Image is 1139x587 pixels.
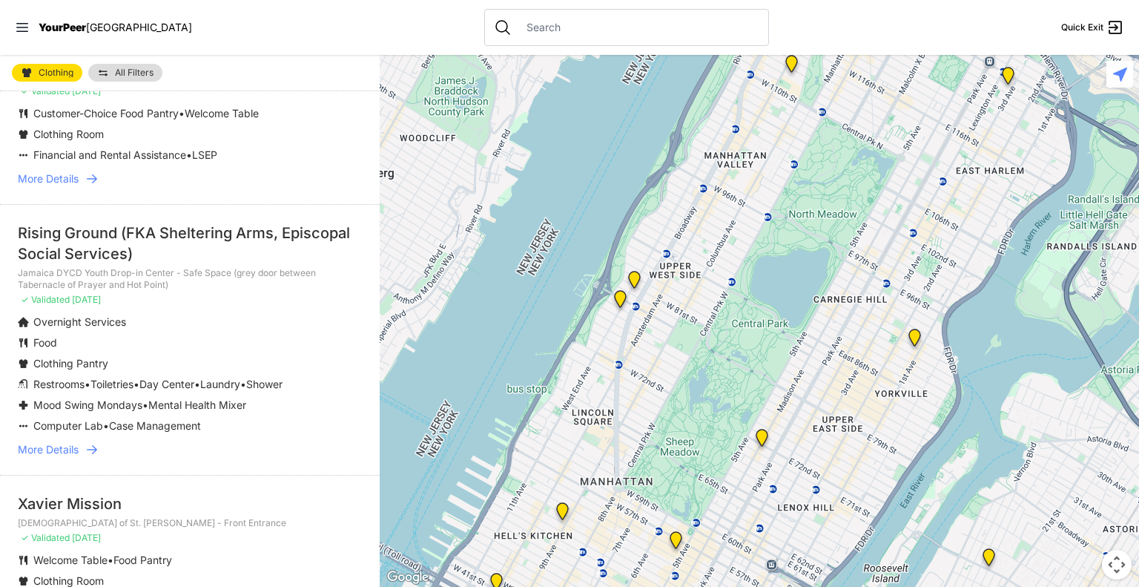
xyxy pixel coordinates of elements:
span: Food Pantry [113,554,172,566]
a: YourPeer[GEOGRAPHIC_DATA] [39,23,192,32]
span: • [179,107,185,119]
span: Customer-Choice Food Pantry [33,107,179,119]
a: All Filters [88,64,162,82]
div: Rising Ground (FKA Sheltering Arms, Episcopal Social Services) [18,223,362,264]
div: 9th Avenue Drop-in Center [553,502,572,526]
span: Mental Health Mixer [148,399,246,411]
span: • [133,378,139,390]
span: Toiletries [90,378,133,390]
span: ✓ Validated [21,294,70,305]
span: ✓ Validated [21,532,70,543]
p: Jamaica DYCD Youth Drop-in Center - Safe Space (grey door between Tabernacle of Prayer and Hot Po... [18,267,362,291]
a: Quick Exit [1061,19,1124,36]
span: More Details [18,442,79,457]
span: Shower [246,378,283,390]
span: [GEOGRAPHIC_DATA] [86,21,192,33]
span: More Details [18,171,79,186]
span: Day Center [139,378,194,390]
span: Welcome Table [185,107,259,119]
a: More Details [18,171,362,186]
div: Avenue Church [905,329,924,352]
span: Clothing Pantry [33,357,108,370]
p: [DEMOGRAPHIC_DATA] of St. [PERSON_NAME] - Front Entrance [18,517,362,529]
span: YourPeer [39,21,86,33]
span: Clothing [39,68,73,77]
span: Financial and Rental Assistance [33,148,186,161]
span: • [186,148,192,161]
span: Laundry [200,378,240,390]
span: • [108,554,113,566]
div: Xavier Mission [18,493,362,514]
span: Overnight Services [33,315,126,328]
div: Fancy Thrift Shop [980,548,998,572]
span: Mood Swing Mondays [33,399,142,411]
span: Welcome Table [33,554,108,566]
span: • [85,378,90,390]
div: Main Location [999,67,1017,91]
span: Food [33,336,57,349]
span: Case Management [109,419,201,432]
button: Map camera controls [1102,550,1132,580]
a: More Details [18,442,362,457]
a: Clothing [12,64,82,82]
span: Clothing Room [33,128,104,140]
span: • [103,419,109,432]
span: [DATE] [72,294,101,305]
img: Google [383,568,432,587]
span: • [240,378,246,390]
span: Restrooms [33,378,85,390]
div: Pathways Adult Drop-In Program [625,271,644,295]
span: Computer Lab [33,419,103,432]
input: Search [518,20,759,35]
span: LSEP [192,148,217,161]
span: All Filters [115,68,153,77]
span: [DATE] [72,532,101,543]
span: Clothing Room [33,574,104,587]
div: The Cathedral Church of St. John the Divine [782,55,801,79]
span: • [142,399,148,411]
a: Open this area in Google Maps (opens a new window) [383,568,432,587]
span: Quick Exit [1061,22,1103,33]
div: Manhattan [753,429,771,453]
span: • [194,378,200,390]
